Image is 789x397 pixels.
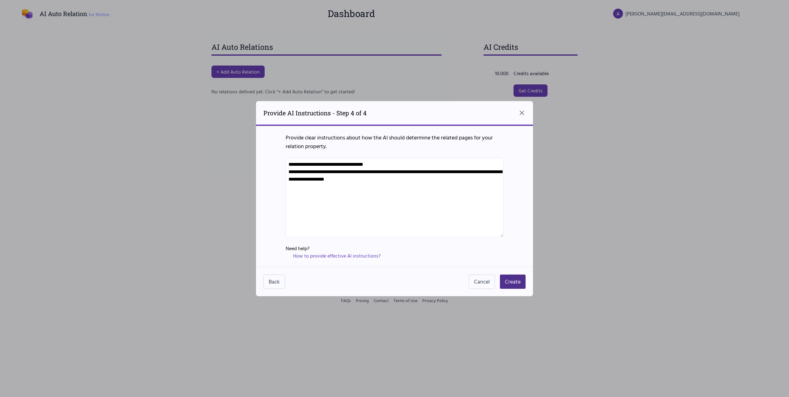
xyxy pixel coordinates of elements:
button: Create [500,275,526,289]
p: Provide clear instructions about how the AI should determine the related pages for your relation ... [286,133,503,151]
a: How to provide effective AI instructions? [293,252,381,259]
button: Close dialog [518,109,526,117]
h2: Provide AI Instructions - Step 4 of 4 [263,109,367,117]
button: Cancel [469,275,495,289]
button: Back [263,275,285,289]
h3: Need help? [286,245,503,252]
